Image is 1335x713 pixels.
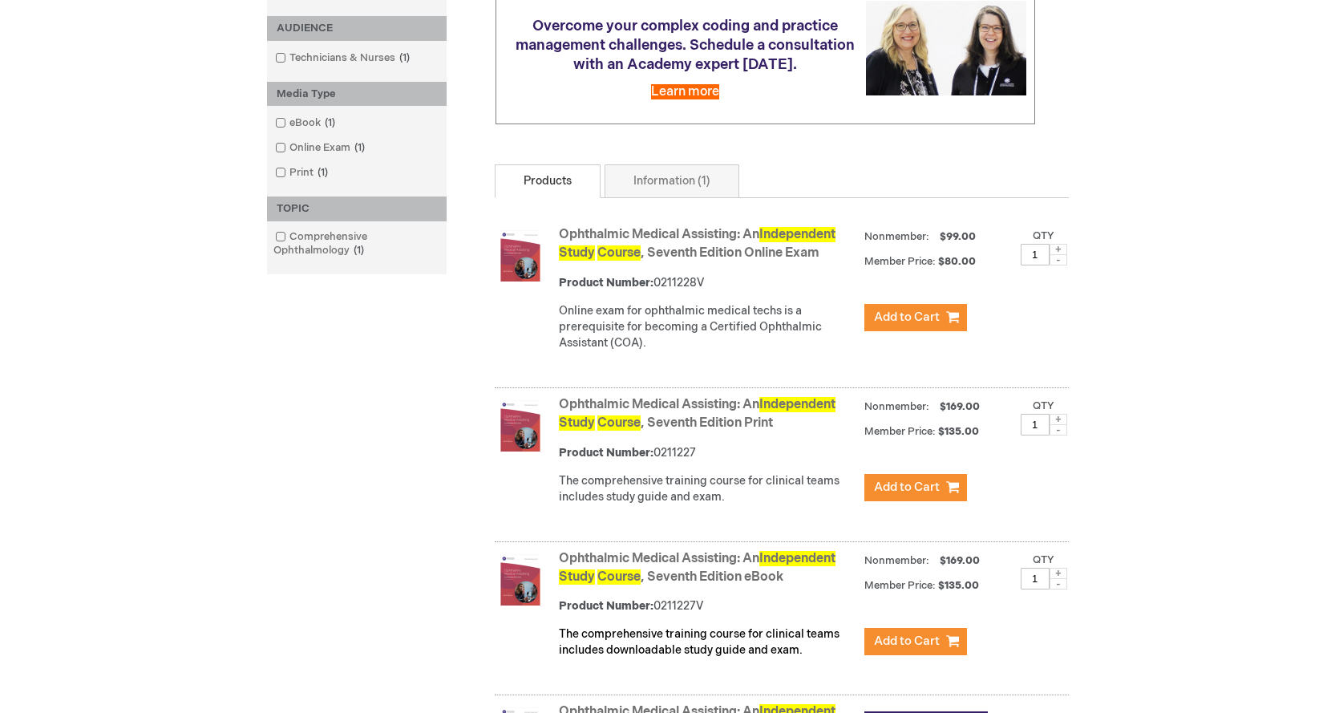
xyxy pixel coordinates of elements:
strong: Member Price: [864,425,936,438]
span: Independent [759,227,835,242]
input: Qty [1021,244,1050,265]
span: $135.00 [938,579,981,592]
font: The comprehensive training course for clinical teams includes downloadable study guide and exam. [559,627,839,657]
span: $169.00 [937,400,982,413]
label: Qty [1033,553,1054,566]
span: 1 [350,244,368,257]
strong: Member Price: [864,579,936,592]
a: Information (1) [605,164,739,198]
strong: Nonmember: [864,397,929,417]
span: Add to Cart [874,310,940,325]
a: Comprehensive Ophthalmology1 [271,229,443,258]
input: Qty [1021,414,1050,435]
span: 1 [350,141,369,154]
span: $80.00 [938,255,978,268]
strong: Product Number: [559,446,653,460]
a: Products [495,164,601,198]
label: Qty [1033,399,1054,412]
div: TOPIC [267,196,447,221]
strong: Product Number: [559,599,653,613]
strong: Member Price: [864,255,936,268]
a: Technicians & Nurses1 [271,51,416,66]
a: eBook1 [271,115,342,131]
button: Add to Cart [864,628,967,655]
div: 0211227 [559,445,856,461]
img: Ophthalmic Medical Assisting: An Independent Study Course, Seventh Edition Online Exam [495,230,546,282]
span: Independent [759,397,835,412]
span: Overcome your complex coding and practice management challenges. Schedule a consultation with an ... [516,18,855,73]
span: Study [559,245,595,261]
a: Ophthalmic Medical Assisting: AnIndependent Study Course, Seventh Edition Print [559,397,835,431]
a: Learn more [651,84,719,99]
div: Media Type [267,82,447,107]
span: 1 [314,166,332,179]
span: Course [597,569,641,585]
div: 0211228V [559,275,856,291]
div: Online exam for ophthalmic medical techs is a prerequisite for becoming a Certified Ophthalmic As... [559,303,856,351]
span: $135.00 [938,425,981,438]
span: $169.00 [937,554,982,567]
a: Print1 [271,165,334,180]
span: Study [559,569,595,585]
a: Ophthalmic Medical Assisting: AnIndependent Study Course, Seventh Edition eBook [559,551,835,585]
strong: Nonmember: [864,227,929,247]
button: Add to Cart [864,474,967,501]
input: Qty [1021,568,1050,589]
a: Online Exam1 [271,140,371,156]
strong: Product Number: [559,276,653,290]
span: 1 [395,51,414,64]
strong: Nonmember: [864,551,929,571]
div: The comprehensive training course for clinical teams includes study guide and exam. [559,473,856,505]
button: Add to Cart [864,304,967,331]
span: $99.00 [937,230,978,243]
img: Ophthalmic Medical Assisting: An Independent Study Course, Seventh Edition eBook [495,554,546,606]
a: Ophthalmic Medical Assisting: AnIndependent Study Course, Seventh Edition Online Exam [559,227,835,261]
span: Course [597,415,641,431]
span: Add to Cart [874,480,940,495]
img: Schedule a consultation with an Academy expert today [866,1,1026,95]
span: Course [597,245,641,261]
span: Independent [759,551,835,566]
span: 1 [321,116,339,129]
span: Study [559,415,595,431]
label: Qty [1033,229,1054,242]
span: Add to Cart [874,634,940,649]
div: AUDIENCE [267,16,447,41]
div: 0211227V [559,598,856,614]
img: Ophthalmic Medical Assisting: An Independent Study Course, Seventh Edition Print [495,400,546,452]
